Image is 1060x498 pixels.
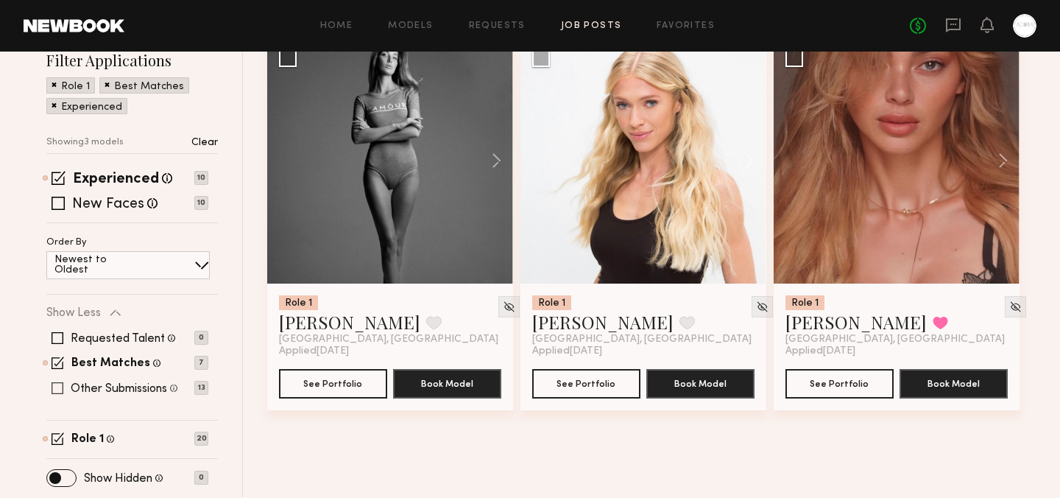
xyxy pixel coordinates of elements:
a: [PERSON_NAME] [279,310,420,334]
a: [PERSON_NAME] [785,310,927,334]
button: Book Model [646,369,755,399]
p: Best Matches [114,82,184,92]
p: Experienced [61,102,122,113]
label: Best Matches [71,358,150,370]
span: [GEOGRAPHIC_DATA], [GEOGRAPHIC_DATA] [785,334,1005,346]
p: Clear [191,138,218,148]
button: See Portfolio [532,369,640,399]
button: See Portfolio [785,369,894,399]
button: Book Model [900,369,1008,399]
label: Show Hidden [84,473,152,485]
p: Newest to Oldest [54,255,142,276]
a: Favorites [657,21,715,31]
p: Role 1 [61,82,90,92]
button: See Portfolio [279,369,387,399]
p: 10 [194,196,208,210]
span: [GEOGRAPHIC_DATA], [GEOGRAPHIC_DATA] [279,334,498,346]
a: Job Posts [561,21,622,31]
label: Role 1 [71,434,104,446]
a: Models [388,21,433,31]
p: 10 [194,171,208,185]
a: Book Model [646,376,755,389]
p: 0 [194,471,208,485]
div: Applied [DATE] [532,346,755,357]
img: Unhide Model [503,301,515,313]
label: Other Submissions [71,383,167,395]
h2: Filter Applications [46,50,218,70]
p: 13 [194,381,208,395]
img: Unhide Model [1009,301,1022,313]
div: Role 1 [532,295,571,310]
a: Home [320,21,353,31]
p: Order By [46,238,87,248]
div: Role 1 [279,295,318,310]
button: Book Model [393,369,501,399]
p: Show Less [46,307,101,319]
div: Applied [DATE] [785,346,1008,357]
a: Book Model [393,376,501,389]
label: New Faces [72,197,144,212]
span: [GEOGRAPHIC_DATA], [GEOGRAPHIC_DATA] [532,334,752,346]
label: Experienced [73,172,159,187]
div: Role 1 [785,295,824,310]
label: Requested Talent [71,333,165,345]
p: Showing 3 models [46,138,124,147]
p: 7 [194,356,208,370]
a: Book Model [900,376,1008,389]
a: Requests [469,21,526,31]
p: 20 [194,432,208,446]
a: [PERSON_NAME] [532,310,674,334]
div: Applied [DATE] [279,346,501,357]
p: 0 [194,331,208,345]
img: Unhide Model [756,301,768,313]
